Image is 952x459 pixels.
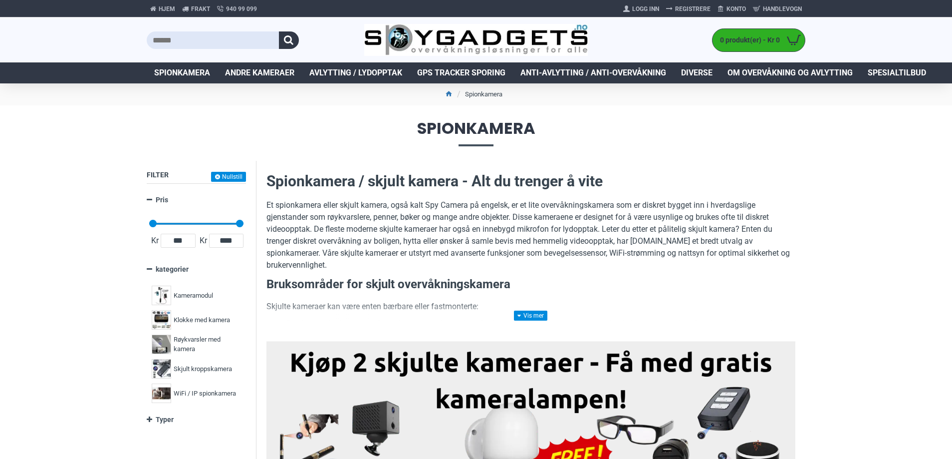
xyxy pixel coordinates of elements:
span: Anti-avlytting / Anti-overvåkning [520,67,666,79]
a: Diverse [674,62,720,83]
span: Hjem [159,4,175,13]
span: Om overvåkning og avlytting [727,67,853,79]
span: Kameramodul [174,291,213,301]
a: Konto [714,1,749,17]
a: Spesialtilbud [860,62,934,83]
strong: Bærbare spionkameraer: [286,319,377,328]
a: Pris [147,191,246,209]
p: Et spionkamera eller skjult kamera, også kalt Spy Camera på engelsk, er et lite overvåkningskamer... [266,199,795,271]
h3: Bruksområder for skjult overvåkningskamera [266,276,795,293]
span: Kr [149,235,161,247]
span: Diverse [681,67,713,79]
span: Konto [726,4,746,13]
a: Om overvåkning og avlytting [720,62,860,83]
a: Typer [147,411,246,429]
img: Klokke med kamera [152,310,171,330]
a: Registrere [663,1,714,17]
h2: Spionkamera / skjult kamera - Alt du trenger å vite [266,171,795,192]
img: WiFi / IP spionkamera [152,384,171,403]
p: Skjulte kameraer kan være enten bærbare eller fastmonterte: [266,301,795,313]
span: Avlytting / Lydopptak [309,67,402,79]
a: Anti-avlytting / Anti-overvåkning [513,62,674,83]
img: SpyGadgets.no [364,24,588,56]
span: 0 produkt(er) - Kr 0 [713,35,782,45]
a: 0 produkt(er) - Kr 0 [713,29,805,51]
span: Klokke med kamera [174,315,230,325]
span: Andre kameraer [225,67,294,79]
span: Spionkamera [154,67,210,79]
span: Logg Inn [632,4,659,13]
a: Handlevogn [749,1,805,17]
button: Nullstill [211,172,246,182]
span: Frakt [191,4,210,13]
img: Røykvarsler med kamera [152,335,171,354]
span: Røykvarsler med kamera [174,335,238,354]
a: kategorier [147,261,246,278]
a: Andre kameraer [218,62,302,83]
span: Skjult kroppskamera [174,364,232,374]
span: Handlevogn [763,4,802,13]
img: Skjult kroppskamera [152,359,171,379]
span: WiFi / IP spionkamera [174,389,236,399]
span: Spionkamera [147,120,805,146]
span: GPS Tracker Sporing [417,67,505,79]
a: GPS Tracker Sporing [410,62,513,83]
span: 940 99 099 [226,4,257,13]
a: Spionkamera [147,62,218,83]
span: Registrere [675,4,711,13]
a: Logg Inn [620,1,663,17]
span: Filter [147,171,169,179]
a: Avlytting / Lydopptak [302,62,410,83]
li: Disse kan tas med overalt og brukes til skjult filming i situasjoner der diskresjon er nødvendig ... [286,318,795,342]
img: Kameramodul [152,286,171,305]
span: Spesialtilbud [868,67,926,79]
span: Kr [198,235,209,247]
